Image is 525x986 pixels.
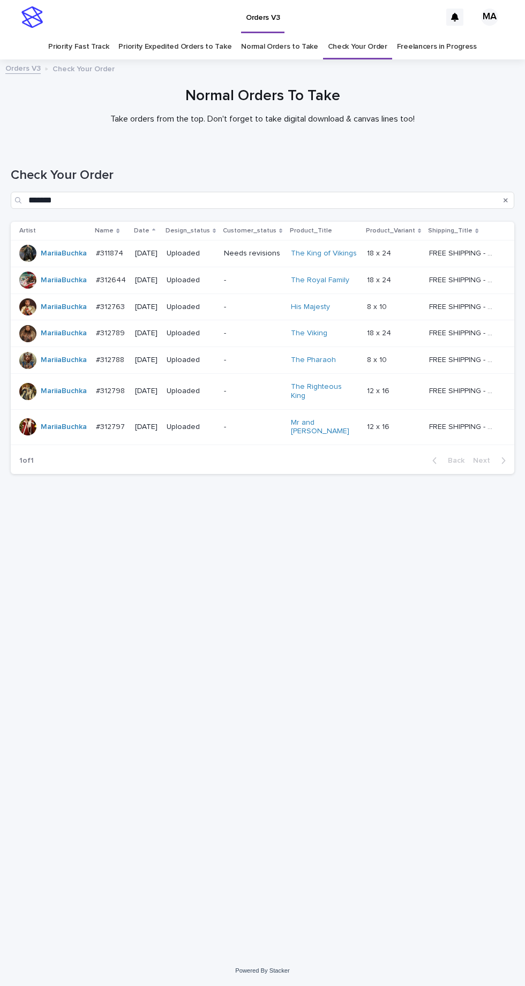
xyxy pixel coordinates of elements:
p: - [224,276,282,285]
img: stacker-logo-s-only.png [21,6,43,28]
p: #312797 [96,420,127,432]
p: FREE SHIPPING - preview in 1-2 business days, after your approval delivery will take 5-10 b.d. [429,274,498,285]
p: 1 of 1 [11,448,42,474]
p: Uploaded [167,329,215,338]
p: [DATE] [135,249,158,258]
p: Check Your Order [52,62,115,74]
a: MariiaBuchka [41,423,87,432]
p: Uploaded [167,423,215,432]
a: The Righteous King [291,382,358,401]
p: Name [95,225,114,237]
p: 12 x 16 [367,385,392,396]
a: Freelancers in Progress [397,34,477,59]
a: Priority Expedited Orders to Take [118,34,231,59]
input: Search [11,192,514,209]
p: [DATE] [135,387,158,396]
p: Design_status [166,225,210,237]
p: [DATE] [135,276,158,285]
p: Date [134,225,149,237]
p: 8 x 10 [367,353,389,365]
a: MariiaBuchka [41,329,87,338]
a: His Majesty [291,303,330,312]
p: FREE SHIPPING - preview in 1-2 business days, after your approval delivery will take 5-10 b.d. [429,385,498,396]
p: Uploaded [167,387,215,396]
p: Customer_status [223,225,276,237]
span: Back [441,457,464,464]
h1: Normal Orders To Take [11,87,514,106]
p: 18 x 24 [367,247,393,258]
div: MA [481,9,498,26]
a: MariiaBuchka [41,303,87,312]
button: Next [469,456,514,465]
p: FREE SHIPPING - preview in 1-2 business days, after your approval delivery will take 5-10 b.d. [429,300,498,312]
a: The Pharaoh [291,356,336,365]
a: MariiaBuchka [41,356,87,365]
p: - [224,329,282,338]
p: #312789 [96,327,127,338]
a: Powered By Stacker [235,967,289,974]
p: 18 x 24 [367,327,393,338]
p: - [224,387,282,396]
a: Orders V3 [5,62,41,74]
p: - [224,303,282,312]
tr: MariiaBuchka #312789#312789 [DATE]Uploaded-The Viking 18 x 2418 x 24 FREE SHIPPING - preview in 1... [11,320,514,347]
a: Mr and [PERSON_NAME] [291,418,358,436]
p: 18 x 24 [367,274,393,285]
p: #312763 [96,300,127,312]
p: - [224,356,282,365]
p: 12 x 16 [367,420,392,432]
p: Uploaded [167,276,215,285]
tr: MariiaBuchka #311874#311874 [DATE]UploadedNeeds revisionsThe King of Vikings 18 x 2418 x 24 FREE ... [11,240,514,267]
p: Uploaded [167,249,215,258]
a: Priority Fast Track [48,34,109,59]
p: 8 x 10 [367,300,389,312]
p: [DATE] [135,423,158,432]
button: Back [424,456,469,465]
p: #311874 [96,247,125,258]
p: FREE SHIPPING - preview in 1-2 business days, after your approval delivery will take 5-10 b.d. [429,327,498,338]
p: Product_Variant [366,225,415,237]
span: Next [473,457,497,464]
tr: MariiaBuchka #312763#312763 [DATE]Uploaded-His Majesty 8 x 108 x 10 FREE SHIPPING - preview in 1-... [11,293,514,320]
a: MariiaBuchka [41,387,87,396]
h1: Check Your Order [11,168,514,183]
tr: MariiaBuchka #312788#312788 [DATE]Uploaded-The Pharaoh 8 x 108 x 10 FREE SHIPPING - preview in 1-... [11,347,514,374]
p: #312798 [96,385,127,396]
tr: MariiaBuchka #312644#312644 [DATE]Uploaded-The Royal Family 18 x 2418 x 24 FREE SHIPPING - previe... [11,267,514,293]
p: [DATE] [135,303,158,312]
p: [DATE] [135,356,158,365]
p: [DATE] [135,329,158,338]
a: The Viking [291,329,327,338]
p: Uploaded [167,303,215,312]
p: FREE SHIPPING - preview in 1-2 business days, after your approval delivery will take 5-10 b.d. [429,247,498,258]
p: #312644 [96,274,128,285]
p: Shipping_Title [428,225,472,237]
p: FREE SHIPPING - preview in 1-2 business days, after your approval delivery will take 5-10 b.d. [429,353,498,365]
p: Uploaded [167,356,215,365]
a: Check Your Order [328,34,387,59]
tr: MariiaBuchka #312798#312798 [DATE]Uploaded-The Righteous King 12 x 1612 x 16 FREE SHIPPING - prev... [11,373,514,409]
tr: MariiaBuchka #312797#312797 [DATE]Uploaded-Mr and [PERSON_NAME] 12 x 1612 x 16 FREE SHIPPING - pr... [11,409,514,445]
a: Normal Orders to Take [241,34,318,59]
p: Product_Title [290,225,332,237]
a: MariiaBuchka [41,249,87,258]
p: #312788 [96,353,126,365]
p: FREE SHIPPING - preview in 1-2 business days, after your approval delivery will take 5-10 b.d. [429,420,498,432]
p: Take orders from the top. Don't forget to take digital download & canvas lines too! [48,114,477,124]
p: Needs revisions [224,249,282,258]
p: Artist [19,225,36,237]
a: The King of Vikings [291,249,357,258]
a: The Royal Family [291,276,349,285]
p: - [224,423,282,432]
a: MariiaBuchka [41,276,87,285]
